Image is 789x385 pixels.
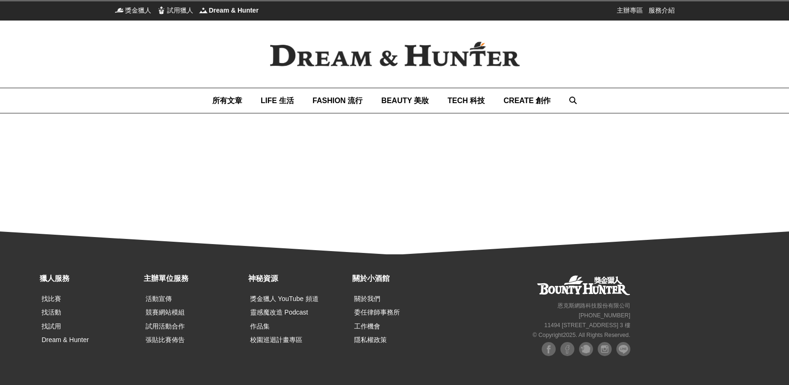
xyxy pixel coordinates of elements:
[261,88,294,113] a: LIFE 生活
[209,6,259,15] span: Dream & Hunter
[537,275,630,295] a: 獎金獵人
[115,6,151,15] a: 獎金獵人獎金獵人
[354,322,380,330] a: 工作機會
[42,322,61,330] a: 找試用
[157,6,166,15] img: 試用獵人
[146,308,185,316] a: 競賽網站模組
[42,308,61,316] a: 找活動
[579,312,630,319] small: [PHONE_NUMBER]
[125,6,151,15] span: 獎金獵人
[545,322,630,329] small: 11494 [STREET_ADDRESS] 3 樓
[447,88,485,113] a: TECH 科技
[146,322,185,330] a: 試用活動合作
[40,273,139,284] div: 獵人服務
[261,97,294,105] span: LIFE 生活
[503,97,551,105] span: CREATE 創作
[352,273,452,284] div: 關於小酒館
[115,6,124,15] img: 獎金獵人
[542,342,556,356] img: Facebook
[42,295,61,302] a: 找比賽
[212,97,242,105] span: 所有文章
[313,97,363,105] span: FASHION 流行
[255,27,535,82] img: Dream & Hunter
[167,6,193,15] span: 試用獵人
[503,88,551,113] a: CREATE 創作
[579,342,593,356] img: Plurk
[157,6,193,15] a: 試用獵人試用獵人
[146,336,185,343] a: 張貼比賽佈告
[558,302,630,309] small: 恩克斯網路科技股份有限公司
[42,336,89,343] a: Dream & Hunter
[250,336,302,343] a: 校園巡迴計畫專區
[250,308,308,316] a: 靈感魔改造 Podcast
[250,322,270,330] a: 作品集
[144,273,243,284] div: 主辦單位服務
[354,308,400,316] a: 委任律師事務所
[381,88,429,113] a: BEAUTY 美妝
[354,295,380,302] a: 關於我們
[560,342,574,356] img: Facebook
[598,342,612,356] img: Instagram
[649,6,675,15] a: 服務介紹
[199,6,259,15] a: Dream & HunterDream & Hunter
[146,295,172,302] a: 活動宣傳
[212,88,242,113] a: 所有文章
[616,342,630,356] img: LINE
[447,97,485,105] span: TECH 科技
[313,88,363,113] a: FASHION 流行
[248,273,348,284] div: 神秘資源
[617,6,643,15] a: 主辦專區
[354,336,387,343] a: 隱私權政策
[199,6,208,15] img: Dream & Hunter
[533,332,630,338] small: © Copyright 2025 . All Rights Reserved.
[250,295,319,302] a: 獎金獵人 YouTube 頻道
[381,97,429,105] span: BEAUTY 美妝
